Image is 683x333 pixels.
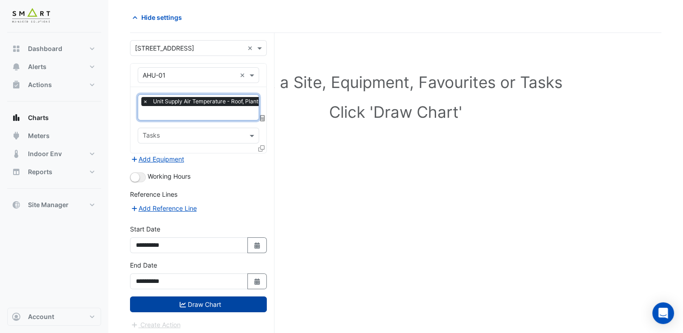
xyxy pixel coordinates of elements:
[28,62,46,71] span: Alerts
[12,44,21,53] app-icon: Dashboard
[130,9,188,25] button: Hide settings
[12,80,21,89] app-icon: Actions
[12,167,21,176] app-icon: Reports
[12,131,21,140] app-icon: Meters
[28,80,52,89] span: Actions
[130,224,160,234] label: Start Date
[7,127,101,145] button: Meters
[130,260,157,270] label: End Date
[130,154,185,164] button: Add Equipment
[28,149,62,158] span: Indoor Env
[28,131,50,140] span: Meters
[28,167,52,176] span: Reports
[652,302,674,324] div: Open Intercom Messenger
[11,7,51,25] img: Company Logo
[7,40,101,58] button: Dashboard
[259,114,267,122] span: Choose Function
[12,113,21,122] app-icon: Charts
[148,172,190,180] span: Working Hours
[141,97,149,106] span: ×
[12,200,21,209] app-icon: Site Manager
[247,43,255,53] span: Clear
[7,308,101,326] button: Account
[7,76,101,94] button: Actions
[150,102,641,121] h1: Click 'Draw Chart'
[150,73,641,92] h1: Select a Site, Equipment, Favourites or Tasks
[12,62,21,71] app-icon: Alerts
[151,97,274,106] span: Unit Supply Air Temperature - Roof, Plantroom
[240,70,247,80] span: Clear
[7,145,101,163] button: Indoor Env
[130,296,267,312] button: Draw Chart
[7,196,101,214] button: Site Manager
[7,58,101,76] button: Alerts
[253,277,261,285] fa-icon: Select Date
[253,241,261,249] fa-icon: Select Date
[130,203,197,213] button: Add Reference Line
[130,190,177,199] label: Reference Lines
[28,312,54,321] span: Account
[7,109,101,127] button: Charts
[7,163,101,181] button: Reports
[28,44,62,53] span: Dashboard
[28,113,49,122] span: Charts
[141,130,160,142] div: Tasks
[12,149,21,158] app-icon: Indoor Env
[258,144,265,152] span: Clone Favourites and Tasks from this Equipment to other Equipment
[130,320,181,328] app-escalated-ticket-create-button: Please draw the charts first
[141,13,182,22] span: Hide settings
[28,200,69,209] span: Site Manager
